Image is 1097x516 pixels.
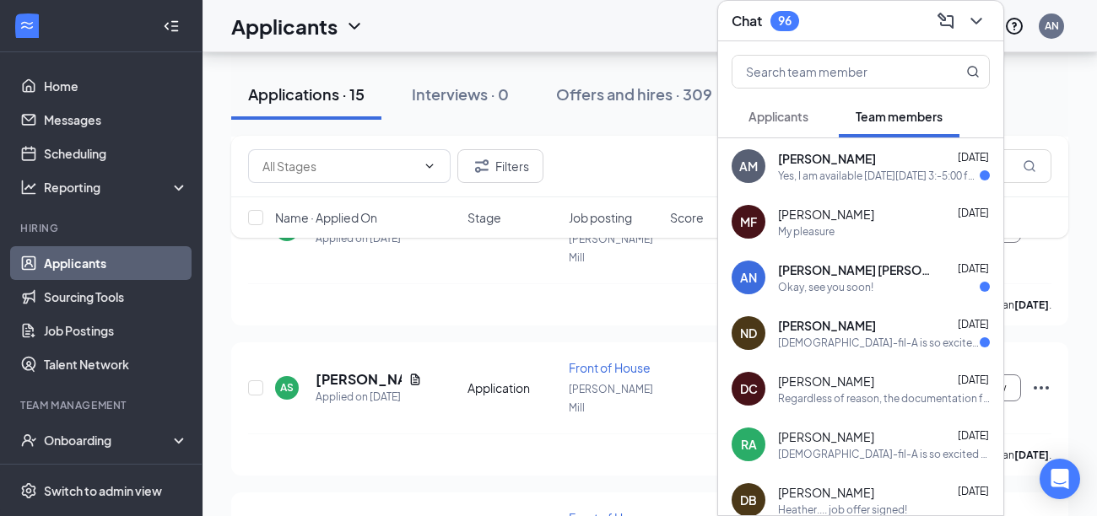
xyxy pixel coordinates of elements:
div: RA [741,436,757,453]
svg: MagnifyingGlass [966,65,980,78]
div: Onboarding [44,432,174,449]
svg: Settings [20,482,37,499]
a: Home [44,69,188,103]
button: ChevronDown [963,8,990,35]
svg: Collapse [163,18,180,35]
button: ComposeMessage [932,8,959,35]
span: [PERSON_NAME] [778,373,874,390]
div: Okay, see you soon! [778,280,873,294]
span: [PERSON_NAME] [778,150,876,167]
span: [DATE] [958,262,989,275]
span: [PERSON_NAME] [778,428,874,445]
div: Application [467,379,559,396]
span: [DATE] [958,318,989,331]
h5: [PERSON_NAME] [316,370,402,389]
span: [PERSON_NAME] Mill [569,383,653,414]
svg: WorkstreamLogo [19,17,35,34]
div: ND [740,325,757,341]
div: AN [740,269,757,286]
span: [PERSON_NAME] [778,317,876,334]
a: Team [44,457,188,491]
b: [DATE] [1014,449,1049,461]
a: Talent Network [44,347,188,381]
div: AM [739,158,758,175]
a: Job Postings [44,314,188,347]
span: Score [670,209,704,226]
span: [DATE] [958,429,989,442]
svg: Ellipses [1031,378,1051,398]
svg: ChevronDown [423,159,436,173]
div: Applications · 15 [248,83,365,105]
svg: QuestionInfo [1004,16,1024,36]
div: [DEMOGRAPHIC_DATA]-fil-A is so excited for you to join our team! Do you know anyone else who migh... [778,447,990,461]
div: Offers and hires · 309 [556,83,712,105]
svg: Analysis [20,179,37,196]
div: Hiring [20,221,185,235]
div: AS [280,380,294,395]
input: Search team member [732,56,932,88]
input: All Stages [262,157,416,175]
div: Team Management [20,398,185,412]
div: 96 [778,13,792,28]
span: Applicants [748,109,808,124]
span: Stage [467,209,501,226]
div: Open Intercom Messenger [1040,459,1080,499]
a: Messages [44,103,188,137]
svg: UserCheck [20,432,37,449]
button: Filter Filters [457,149,543,183]
svg: Document [408,373,422,386]
span: [DATE] [958,485,989,497]
div: [DEMOGRAPHIC_DATA]-fil-A is so excited for you to join our team! Do you know anyone else who migh... [778,336,980,350]
span: [DATE] [958,374,989,386]
div: MF [740,213,757,230]
div: AN [1045,19,1059,33]
a: Applicants [44,246,188,280]
div: Yes, I am available [DATE][DATE] 3:-5:00 for orientation. Sizes: Coat -lg Shirt -med Pants -12 sh... [778,169,980,183]
div: DC [740,380,758,397]
span: Team members [856,109,943,124]
span: [PERSON_NAME] [PERSON_NAME] [778,261,930,278]
span: Name · Applied On [275,209,377,226]
span: [DATE] [958,151,989,164]
div: Interviews · 0 [412,83,509,105]
span: [PERSON_NAME] [778,206,874,223]
svg: ChevronDown [344,16,365,36]
svg: ComposeMessage [936,11,956,31]
span: Front of House [569,360,651,375]
h3: Chat [732,12,762,30]
span: Job posting [569,209,632,226]
div: Applied on [DATE] [316,389,422,406]
span: [PERSON_NAME] Mill [569,233,653,264]
div: My pleasure [778,224,835,239]
svg: ChevronDown [966,11,986,31]
span: [PERSON_NAME] [778,484,874,501]
div: Reporting [44,179,189,196]
svg: MagnifyingGlass [1023,159,1036,173]
div: Regardless of reason, the documentation for tardy or absence is recorded. Then, if a dr note is p... [778,391,990,406]
a: Scheduling [44,137,188,170]
h1: Applicants [231,12,338,40]
div: DB [740,492,757,508]
a: Sourcing Tools [44,280,188,314]
span: [DATE] [958,207,989,219]
svg: Filter [472,156,492,176]
b: [DATE] [1014,298,1049,311]
div: Switch to admin view [44,482,162,499]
